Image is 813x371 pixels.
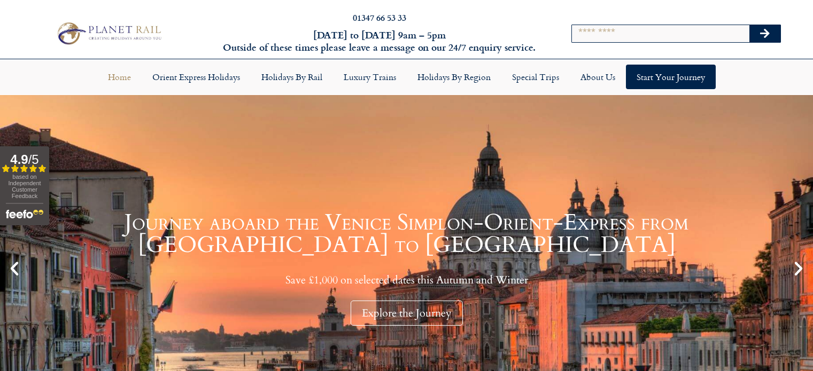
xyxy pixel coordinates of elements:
a: Luxury Trains [333,65,407,89]
a: Home [97,65,142,89]
div: Previous slide [5,259,24,278]
h6: [DATE] to [DATE] 9am – 5pm Outside of these times please leave a message on our 24/7 enquiry serv... [220,29,539,54]
a: Holidays by Rail [251,65,333,89]
h1: Journey aboard the Venice Simplon-Orient-Express from [GEOGRAPHIC_DATA] to [GEOGRAPHIC_DATA] [27,211,786,256]
a: 01347 66 53 33 [353,11,406,23]
div: Next slide [789,259,808,278]
a: Start your Journey [626,65,716,89]
a: About Us [570,65,626,89]
a: Orient Express Holidays [142,65,251,89]
button: Search [749,25,780,42]
img: Planet Rail Train Holidays Logo [53,20,164,47]
a: Special Trips [501,65,570,89]
nav: Menu [5,65,808,89]
div: Explore the Journey [351,301,463,326]
a: Holidays by Region [407,65,501,89]
p: Save £1,000 on selected dates this Autumn and Winter [27,273,786,287]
